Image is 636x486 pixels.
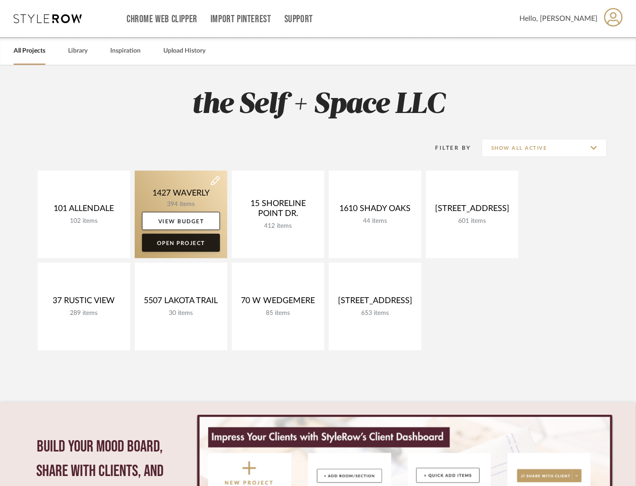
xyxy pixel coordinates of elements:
[239,309,317,317] div: 85 items
[142,309,220,317] div: 30 items
[424,143,471,152] div: Filter By
[210,15,271,23] a: Import Pinterest
[142,212,220,230] a: View Budget
[336,296,414,309] div: [STREET_ADDRESS]
[45,309,123,317] div: 289 items
[239,199,317,222] div: 15 SHORELINE POINT DR.
[142,296,220,309] div: 5507 LAKOTA TRAIL
[433,217,511,225] div: 601 items
[336,309,414,317] div: 653 items
[14,45,45,57] a: All Projects
[142,234,220,252] a: Open Project
[336,204,414,217] div: 1610 SHADY OAKS
[519,13,597,24] span: Hello, [PERSON_NAME]
[110,45,141,57] a: Inspiration
[45,296,123,309] div: 37 RUSTIC VIEW
[163,45,205,57] a: Upload History
[127,15,197,23] a: Chrome Web Clipper
[45,204,123,217] div: 101 ALLENDALE
[284,15,313,23] a: Support
[239,296,317,309] div: 70 W WEDGEMERE
[336,217,414,225] div: 44 items
[45,217,123,225] div: 102 items
[68,45,88,57] a: Library
[433,204,511,217] div: [STREET_ADDRESS]
[239,222,317,230] div: 412 items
